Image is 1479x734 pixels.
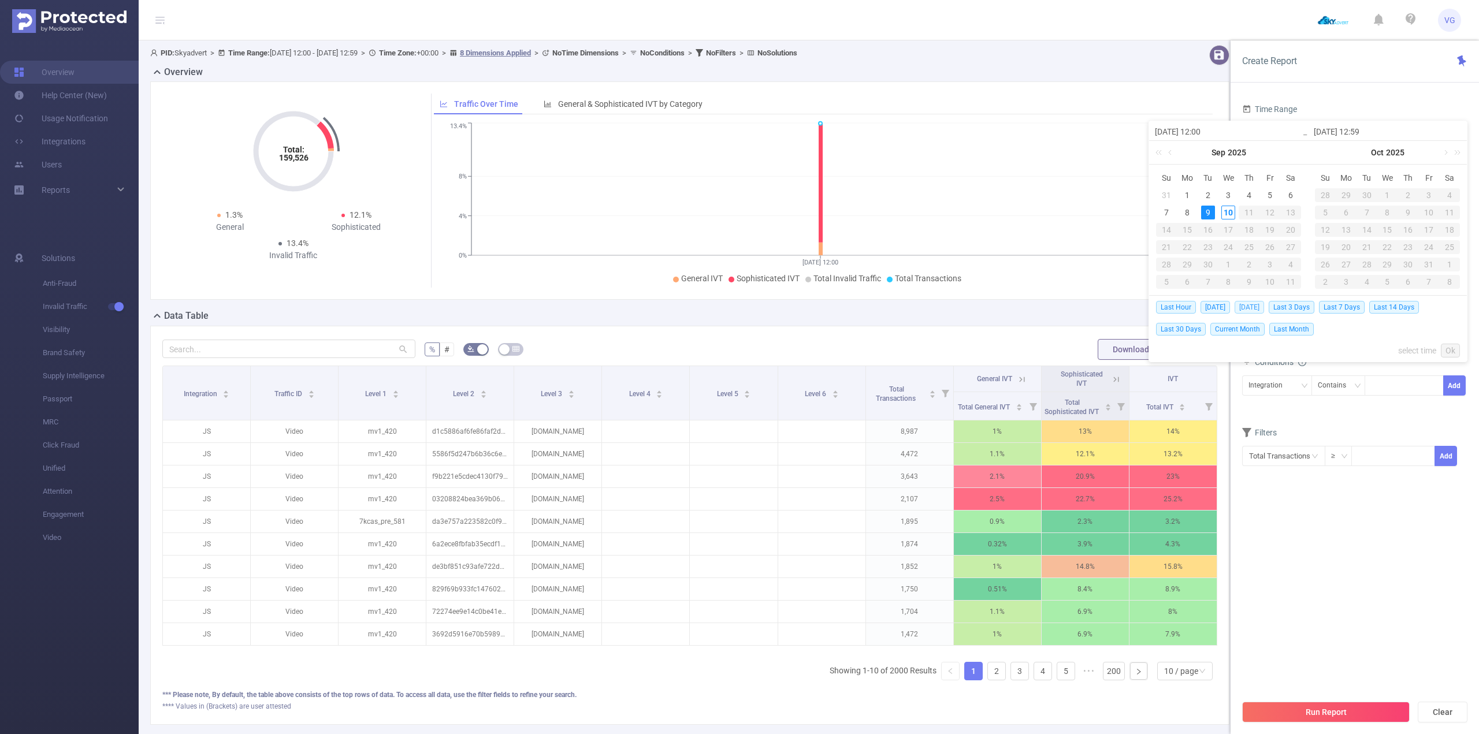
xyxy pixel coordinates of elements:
div: 29 [1377,258,1398,271]
li: 200 [1103,662,1125,680]
span: > [685,49,696,57]
td: October 17, 2025 [1418,221,1439,239]
td: November 6, 2025 [1398,273,1418,290]
b: Time Range: [228,49,270,57]
i: icon: line-chart [440,100,448,108]
div: 24 [1218,240,1239,254]
td: October 9, 2025 [1398,204,1418,221]
td: September 2, 2025 [1198,187,1218,204]
td: September 29, 2025 [1336,187,1357,204]
td: October 1, 2025 [1218,256,1239,273]
td: August 31, 2025 [1156,187,1177,204]
span: Click Fraud [43,434,139,457]
div: 6 [1336,206,1357,219]
span: Visibility [43,318,139,341]
u: 8 Dimensions Applied [460,49,531,57]
div: 19 [1315,240,1336,254]
td: September 11, 2025 [1239,204,1259,221]
div: 11 [1439,206,1460,219]
b: No Time Dimensions [552,49,619,57]
div: 19 [1259,223,1280,237]
div: 2 [1239,258,1259,271]
div: 30 [1357,188,1377,202]
span: > [439,49,449,57]
th: Thu [1398,169,1418,187]
div: 14 [1156,223,1177,237]
td: October 12, 2025 [1315,221,1336,239]
span: Sophisticated IVT [737,274,800,283]
td: October 28, 2025 [1357,256,1377,273]
i: icon: bg-colors [467,345,474,352]
td: October 14, 2025 [1357,221,1377,239]
div: 7 [1160,206,1173,219]
td: September 7, 2025 [1156,204,1177,221]
td: October 7, 2025 [1357,204,1377,221]
td: October 3, 2025 [1418,187,1439,204]
a: Help Center (New) [14,84,107,107]
td: October 2, 2025 [1398,187,1418,204]
span: Attention [43,480,139,503]
div: 25 [1239,240,1259,254]
span: 1.3% [225,210,243,219]
tspan: 4% [459,213,467,220]
span: VG [1444,9,1455,32]
td: September 28, 2025 [1315,187,1336,204]
div: 10 [1418,206,1439,219]
b: No Conditions [640,49,685,57]
li: 4 [1034,662,1052,680]
i: icon: down [1354,382,1361,390]
div: 10 / page [1164,662,1198,680]
div: 16 [1398,223,1418,237]
div: 3 [1418,188,1439,202]
th: Fri [1418,169,1439,187]
div: Invalid Traffic [230,249,356,262]
span: > [358,49,369,57]
td: October 31, 2025 [1418,256,1439,273]
td: October 7, 2025 [1198,273,1218,290]
span: General & Sophisticated IVT by Category [558,99,703,109]
span: Create Report [1242,55,1297,66]
div: Integration [1248,376,1291,395]
td: September 23, 2025 [1198,239,1218,256]
input: Search... [162,340,415,358]
td: October 23, 2025 [1398,239,1418,256]
td: October 11, 2025 [1280,273,1301,290]
span: Solutions [42,247,75,270]
li: 3 [1010,662,1029,680]
div: 30 [1398,258,1418,271]
div: 25 [1439,240,1460,254]
input: End date [1314,125,1461,139]
th: Sun [1156,169,1177,187]
td: September 15, 2025 [1177,221,1198,239]
div: 12 [1315,223,1336,237]
span: Total Invalid Traffic [813,274,881,283]
div: 9 [1201,206,1215,219]
div: 6 [1177,275,1198,289]
button: Add [1443,375,1466,396]
span: Sa [1439,173,1460,183]
button: Download PDF [1098,339,1181,360]
div: 16 [1198,223,1218,237]
th: Tue [1357,169,1377,187]
th: Mon [1336,169,1357,187]
button: Run Report [1242,702,1410,722]
tspan: 159,526 [278,153,308,162]
td: September 22, 2025 [1177,239,1198,256]
td: October 13, 2025 [1336,221,1357,239]
span: Total Transactions [895,274,961,283]
td: September 4, 2025 [1239,187,1259,204]
a: Oct [1370,141,1385,164]
b: PID: [161,49,174,57]
a: 2 [988,662,1005,680]
i: icon: bar-chart [544,100,552,108]
div: 4 [1280,258,1301,271]
span: Fr [1418,173,1439,183]
div: 9 [1239,275,1259,289]
td: October 5, 2025 [1315,204,1336,221]
a: Usage Notification [14,107,108,130]
a: Overview [14,61,75,84]
span: Traffic Over Time [454,99,518,109]
td: October 19, 2025 [1315,239,1336,256]
td: September 9, 2025 [1198,204,1218,221]
div: 17 [1218,223,1239,237]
